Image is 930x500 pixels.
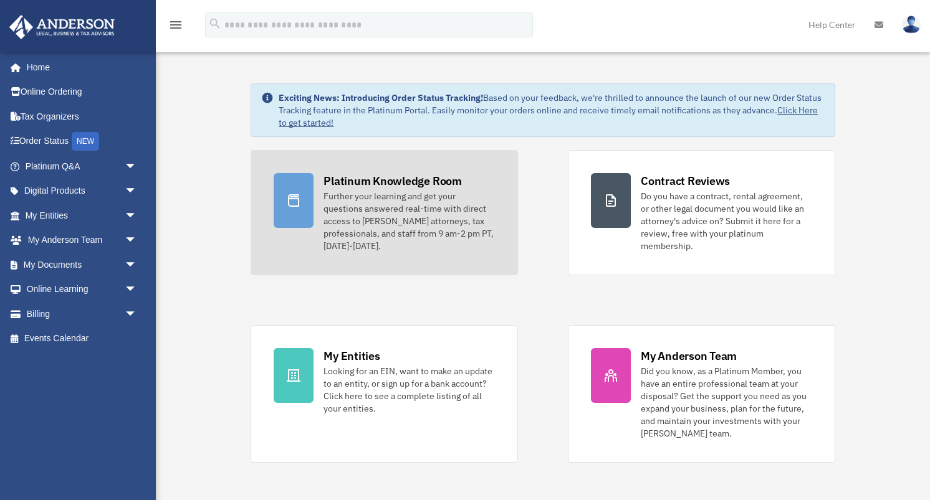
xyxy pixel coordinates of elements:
[9,228,156,253] a: My Anderson Teamarrow_drop_down
[902,16,921,34] img: User Pic
[72,132,99,151] div: NEW
[9,104,156,129] a: Tax Organizers
[251,150,518,275] a: Platinum Knowledge Room Further your learning and get your questions answered real-time with dire...
[641,348,737,364] div: My Anderson Team
[251,325,518,463] a: My Entities Looking for an EIN, want to make an update to an entity, or sign up for a bank accoun...
[9,154,156,179] a: Platinum Q&Aarrow_drop_down
[125,179,150,204] span: arrow_drop_down
[9,80,156,105] a: Online Ordering
[9,129,156,154] a: Order StatusNEW
[6,15,118,39] img: Anderson Advisors Platinum Portal
[208,17,222,31] i: search
[125,203,150,229] span: arrow_drop_down
[568,325,835,463] a: My Anderson Team Did you know, as a Platinum Member, you have an entire professional team at your...
[324,173,462,189] div: Platinum Knowledge Room
[125,154,150,179] span: arrow_drop_down
[9,301,156,326] a: Billingarrow_drop_down
[279,92,825,129] div: Based on your feedback, we're thrilled to announce the launch of our new Order Status Tracking fe...
[641,365,812,440] div: Did you know, as a Platinum Member, you have an entire professional team at your disposal? Get th...
[9,203,156,228] a: My Entitiesarrow_drop_down
[125,301,150,327] span: arrow_drop_down
[168,22,183,32] a: menu
[9,55,150,80] a: Home
[324,348,380,364] div: My Entities
[568,150,835,275] a: Contract Reviews Do you have a contract, rental agreement, or other legal document you would like...
[279,92,483,103] strong: Exciting News: Introducing Order Status Tracking!
[125,252,150,278] span: arrow_drop_down
[9,179,156,204] a: Digital Productsarrow_drop_down
[125,277,150,303] span: arrow_drop_down
[641,190,812,252] div: Do you have a contract, rental agreement, or other legal document you would like an attorney's ad...
[324,365,495,415] div: Looking for an EIN, want to make an update to an entity, or sign up for a bank account? Click her...
[324,190,495,252] div: Further your learning and get your questions answered real-time with direct access to [PERSON_NAM...
[9,326,156,351] a: Events Calendar
[279,105,818,128] a: Click Here to get started!
[9,277,156,302] a: Online Learningarrow_drop_down
[9,252,156,277] a: My Documentsarrow_drop_down
[125,228,150,253] span: arrow_drop_down
[168,17,183,32] i: menu
[641,173,730,189] div: Contract Reviews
